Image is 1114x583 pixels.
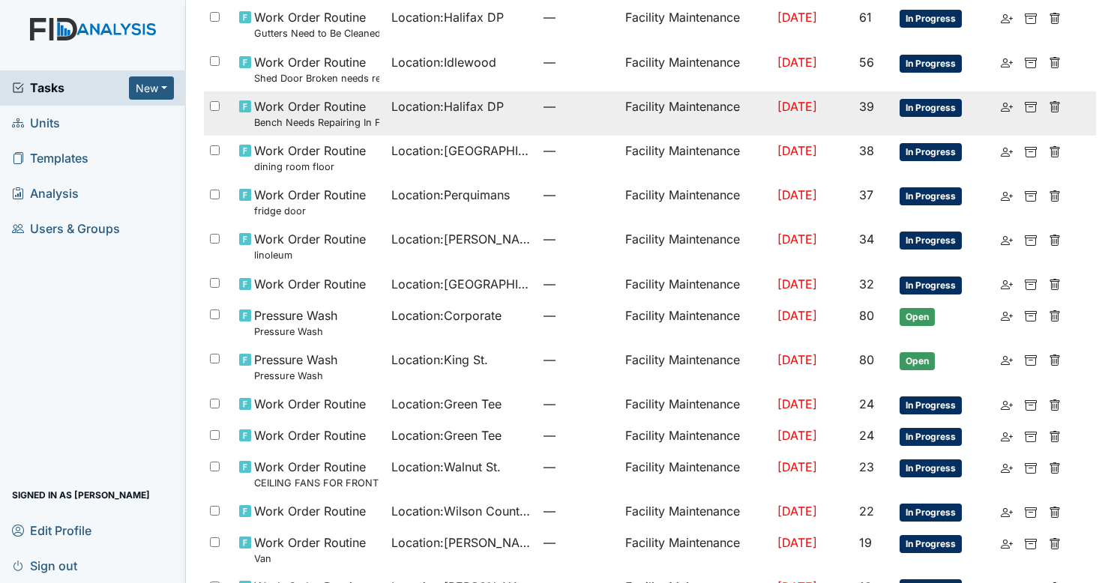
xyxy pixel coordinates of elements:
small: Pressure Wash [254,324,337,339]
span: Location : Halifax DP [391,97,504,115]
span: Work Order Routine Van [254,534,366,566]
span: — [544,502,612,520]
span: [DATE] [777,535,817,550]
span: Work Order Routine fridge door [254,186,366,218]
a: Delete [1049,142,1061,160]
span: Location : Corporate [391,306,502,324]
span: Pressure Wash Pressure Wash [254,306,337,339]
span: Sign out [12,554,77,577]
span: In Progress [900,277,962,294]
span: Location : [GEOGRAPHIC_DATA] [391,142,532,160]
a: Archive [1025,351,1037,369]
a: Archive [1025,8,1037,26]
a: Delete [1049,186,1061,204]
a: Delete [1049,351,1061,369]
span: 38 [859,143,874,158]
button: New [129,76,174,100]
td: Facility Maintenance [619,528,771,572]
small: Bench Needs Repairing In Front Office [254,115,379,130]
a: Archive [1025,426,1037,444]
span: — [544,351,612,369]
span: In Progress [900,143,962,161]
span: — [544,142,612,160]
span: Pressure Wash Pressure Wash [254,351,337,383]
a: Archive [1025,306,1037,324]
span: Work Order Routine dining room floor [254,142,366,174]
span: 22 [859,504,874,519]
td: Facility Maintenance [619,496,771,528]
span: [DATE] [777,352,817,367]
span: [DATE] [777,143,817,158]
span: [DATE] [777,459,817,474]
span: 61 [859,10,872,25]
span: Work Order Routine [254,502,366,520]
span: Work Order Routine CEILING FANS FOR FRONT PORCH [254,458,379,490]
span: 24 [859,396,874,411]
span: [DATE] [777,99,817,114]
span: Analysis [12,182,79,205]
span: — [544,395,612,413]
span: 23 [859,459,874,474]
span: — [544,306,612,324]
span: [DATE] [777,396,817,411]
a: Delete [1049,458,1061,476]
td: Facility Maintenance [619,47,771,91]
a: Delete [1049,426,1061,444]
span: Location : Green Tee [391,426,502,444]
span: — [544,53,612,71]
a: Archive [1025,458,1037,476]
a: Delete [1049,306,1061,324]
span: — [544,8,612,26]
a: Delete [1049,8,1061,26]
span: [DATE] [777,277,817,291]
span: 24 [859,428,874,443]
span: Location : Green Tee [391,395,502,413]
span: [DATE] [777,187,817,202]
a: Archive [1025,502,1037,520]
span: In Progress [900,428,962,446]
span: [DATE] [777,55,817,70]
span: Location : Walnut St. [391,458,501,476]
td: Facility Maintenance [619,452,771,496]
td: Facility Maintenance [619,345,771,389]
span: — [544,230,612,248]
a: Delete [1049,275,1061,293]
span: In Progress [900,99,962,117]
span: 39 [859,99,874,114]
span: In Progress [900,10,962,28]
span: — [544,97,612,115]
span: [DATE] [777,428,817,443]
td: Facility Maintenance [619,180,771,224]
a: Delete [1049,534,1061,552]
td: Facility Maintenance [619,389,771,420]
td: Facility Maintenance [619,300,771,345]
span: — [544,275,612,293]
span: 80 [859,308,874,323]
span: Signed in as [PERSON_NAME] [12,483,150,507]
span: Work Order Routine Bench Needs Repairing In Front Office [254,97,379,130]
span: — [544,534,612,552]
span: Location : Perquimans [391,186,510,204]
span: 34 [859,232,874,247]
span: Location : King St. [391,351,488,369]
span: 80 [859,352,874,367]
small: Shed Door Broken needs replacing [254,71,379,85]
span: Units [12,112,60,135]
a: Delete [1049,502,1061,520]
a: Delete [1049,230,1061,248]
small: Van [254,552,366,566]
span: In Progress [900,396,962,414]
small: dining room floor [254,160,366,174]
td: Facility Maintenance [619,420,771,452]
span: Open [900,308,935,326]
a: Tasks [12,79,129,97]
a: Archive [1025,230,1037,248]
small: Pressure Wash [254,369,337,383]
span: Location : Wilson County CS [391,502,532,520]
a: Archive [1025,275,1037,293]
a: Delete [1049,53,1061,71]
span: 32 [859,277,874,291]
a: Delete [1049,395,1061,413]
small: linoleum [254,248,366,262]
span: Work Order Routine Shed Door Broken needs replacing [254,53,379,85]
